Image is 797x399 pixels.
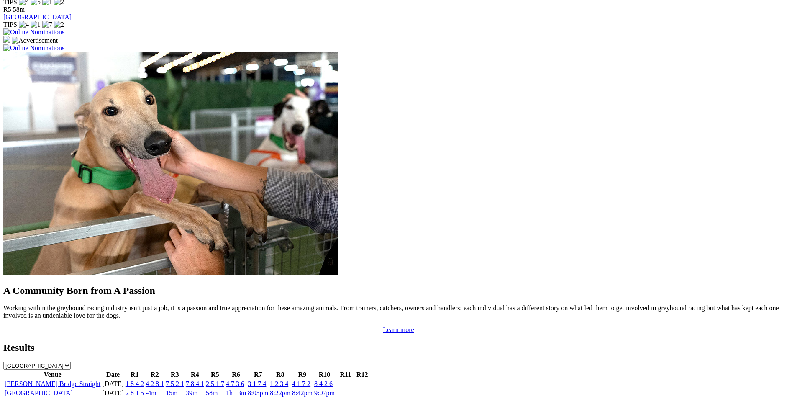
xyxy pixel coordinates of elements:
[54,21,64,28] img: 2
[165,371,185,379] th: R3
[102,380,124,388] td: [DATE]
[270,389,290,396] a: 8:22pm
[248,380,266,387] a: 3 1 7 4
[356,371,369,379] th: R12
[4,371,101,379] th: Venue
[314,371,335,379] th: R10
[3,342,794,353] h2: Results
[185,371,205,379] th: R4
[42,21,52,28] img: 7
[5,380,100,387] a: [PERSON_NAME] Bridge Straight
[206,380,224,387] a: 2 5 1 7
[314,380,333,387] a: 8 4 2 6
[226,380,244,387] a: 4 7 3 6
[3,28,64,36] img: Online Nominations
[206,389,218,396] a: 58m
[292,389,313,396] a: 8:42pm
[13,6,25,13] span: 58m
[226,389,246,396] a: 1h 13m
[270,380,288,387] a: 1 2 3 4
[205,371,225,379] th: R5
[292,380,310,387] a: 4 1 7 2
[31,21,41,28] img: 1
[3,6,11,13] span: R5
[145,371,164,379] th: R2
[5,389,73,396] a: [GEOGRAPHIC_DATA]
[126,380,144,387] a: 1 8 4 2
[3,13,72,21] a: [GEOGRAPHIC_DATA]
[247,371,269,379] th: R7
[186,380,204,387] a: 7 8 4 1
[226,371,246,379] th: R6
[3,285,794,296] h2: A Community Born from A Passion
[102,389,124,397] td: [DATE]
[166,389,177,396] a: 15m
[3,21,17,28] span: TIPS
[3,36,10,43] img: 15187_Greyhounds_GreysPlayCentral_Resize_SA_WebsiteBanner_300x115_2025.jpg
[19,21,29,28] img: 4
[269,371,291,379] th: R8
[146,389,156,396] a: -4m
[3,304,794,319] p: Working within the greyhound racing industry isn’t just a job, it is a passion and true appreciat...
[146,380,164,387] a: 4 2 8 1
[166,380,184,387] a: 7 5 2 1
[102,371,124,379] th: Date
[186,389,197,396] a: 39m
[292,371,313,379] th: R9
[383,326,414,333] a: Learn more
[3,44,64,52] img: Online Nominations
[3,52,338,275] img: Westy_Cropped.jpg
[314,389,335,396] a: 9:07pm
[125,371,144,379] th: R1
[336,371,355,379] th: R11
[12,37,58,44] img: Advertisement
[126,389,144,396] a: 2 8 1 5
[248,389,268,396] a: 8:05pm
